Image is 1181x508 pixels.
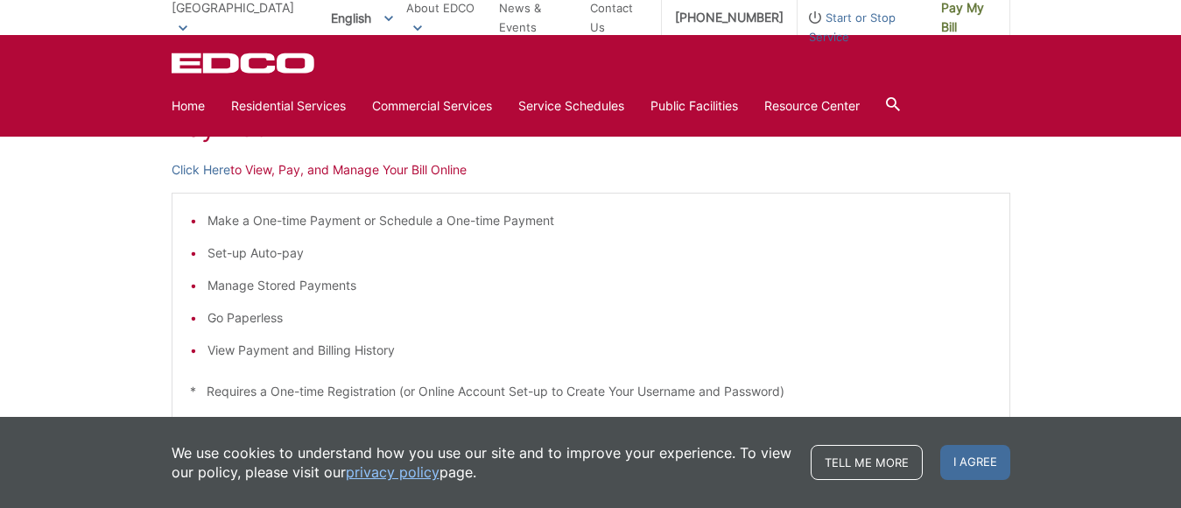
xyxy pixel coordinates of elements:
a: Commercial Services [372,96,492,116]
a: Residential Services [231,96,346,116]
li: Set-up Auto-pay [207,243,992,263]
li: Manage Stored Payments [207,276,992,295]
a: Service Schedules [518,96,624,116]
p: to View, Pay, and Manage Your Bill Online [172,160,1010,180]
span: I agree [940,445,1010,480]
li: View Payment and Billing History [207,341,992,360]
li: Make a One-time Payment or Schedule a One-time Payment [207,211,992,230]
a: privacy policy [346,462,439,482]
a: Resource Center [764,96,860,116]
li: Go Paperless [207,308,992,328]
p: We use cookies to understand how you use our site and to improve your experience. To view our pol... [172,443,793,482]
a: Tell me more [811,445,923,480]
a: EDCD logo. Return to the homepage. [172,53,317,74]
a: Home [172,96,205,116]
span: English [318,4,406,32]
a: Public Facilities [650,96,738,116]
p: * Requires a One-time Registration (or Online Account Set-up to Create Your Username and Password) [190,382,992,401]
a: Click Here [172,160,230,180]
